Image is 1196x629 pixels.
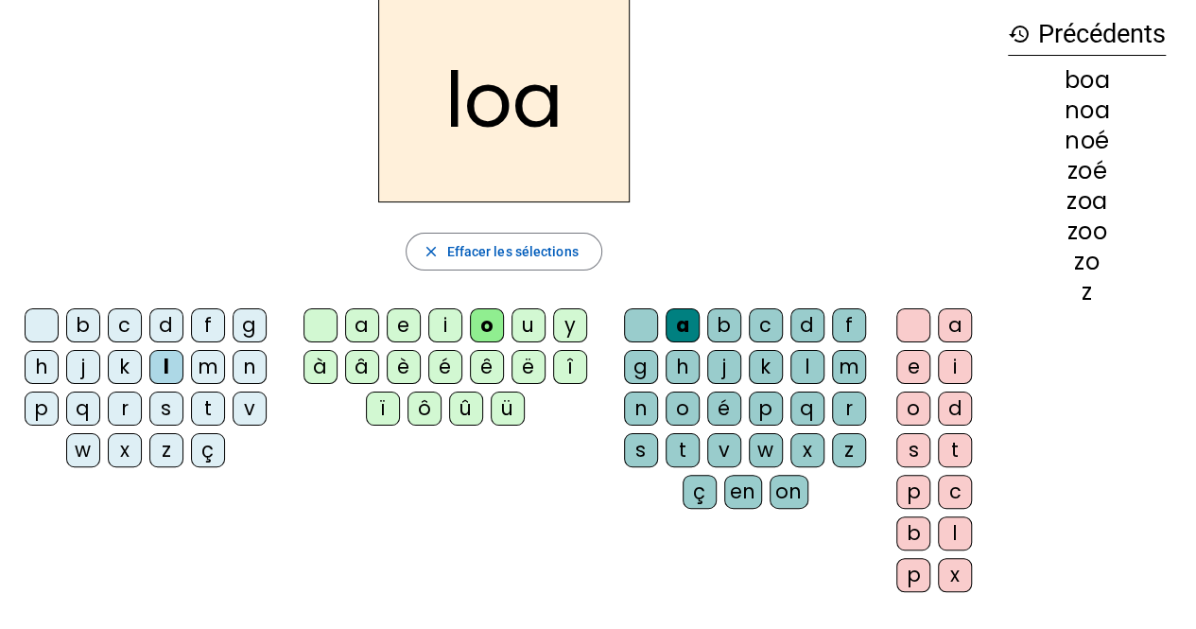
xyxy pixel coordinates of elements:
[1008,13,1166,56] h3: Précédents
[790,308,824,342] div: d
[191,392,225,426] div: t
[683,475,717,509] div: ç
[624,433,658,467] div: s
[832,350,866,384] div: m
[233,392,267,426] div: v
[553,308,587,342] div: y
[149,308,183,342] div: d
[366,392,400,426] div: ï
[191,308,225,342] div: f
[422,243,439,260] mat-icon: close
[707,350,741,384] div: j
[624,350,658,384] div: g
[233,350,267,384] div: n
[387,350,421,384] div: è
[553,350,587,384] div: î
[470,308,504,342] div: o
[1008,251,1166,273] div: zo
[511,350,546,384] div: ë
[149,433,183,467] div: z
[108,350,142,384] div: k
[1008,160,1166,183] div: zoé
[407,392,442,426] div: ô
[66,350,100,384] div: j
[108,433,142,467] div: x
[896,475,930,509] div: p
[1008,99,1166,122] div: noa
[406,233,601,271] button: Effacer les sélections
[1008,281,1166,304] div: z
[749,350,783,384] div: k
[66,433,100,467] div: w
[666,350,700,384] div: h
[666,308,700,342] div: a
[303,350,338,384] div: à
[149,350,183,384] div: l
[1008,190,1166,213] div: zoa
[66,392,100,426] div: q
[511,308,546,342] div: u
[1008,23,1031,45] mat-icon: history
[1008,220,1166,243] div: zoo
[749,433,783,467] div: w
[191,433,225,467] div: ç
[896,558,930,592] div: p
[790,392,824,426] div: q
[832,433,866,467] div: z
[707,433,741,467] div: v
[749,308,783,342] div: c
[345,308,379,342] div: a
[896,392,930,426] div: o
[896,433,930,467] div: s
[938,475,972,509] div: c
[666,392,700,426] div: o
[66,308,100,342] div: b
[707,392,741,426] div: é
[938,392,972,426] div: d
[387,308,421,342] div: e
[25,392,59,426] div: p
[832,308,866,342] div: f
[1008,130,1166,152] div: noé
[749,392,783,426] div: p
[938,516,972,550] div: l
[896,350,930,384] div: e
[345,350,379,384] div: â
[108,308,142,342] div: c
[428,308,462,342] div: i
[832,392,866,426] div: r
[790,433,824,467] div: x
[1008,69,1166,92] div: boa
[624,392,658,426] div: n
[896,516,930,550] div: b
[108,392,142,426] div: r
[938,433,972,467] div: t
[191,350,225,384] div: m
[938,308,972,342] div: a
[707,308,741,342] div: b
[724,475,762,509] div: en
[491,392,525,426] div: ü
[790,350,824,384] div: l
[470,350,504,384] div: ê
[428,350,462,384] div: é
[938,350,972,384] div: i
[446,240,578,263] span: Effacer les sélections
[666,433,700,467] div: t
[938,558,972,592] div: x
[449,392,483,426] div: û
[770,475,808,509] div: on
[25,350,59,384] div: h
[149,392,183,426] div: s
[233,308,267,342] div: g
